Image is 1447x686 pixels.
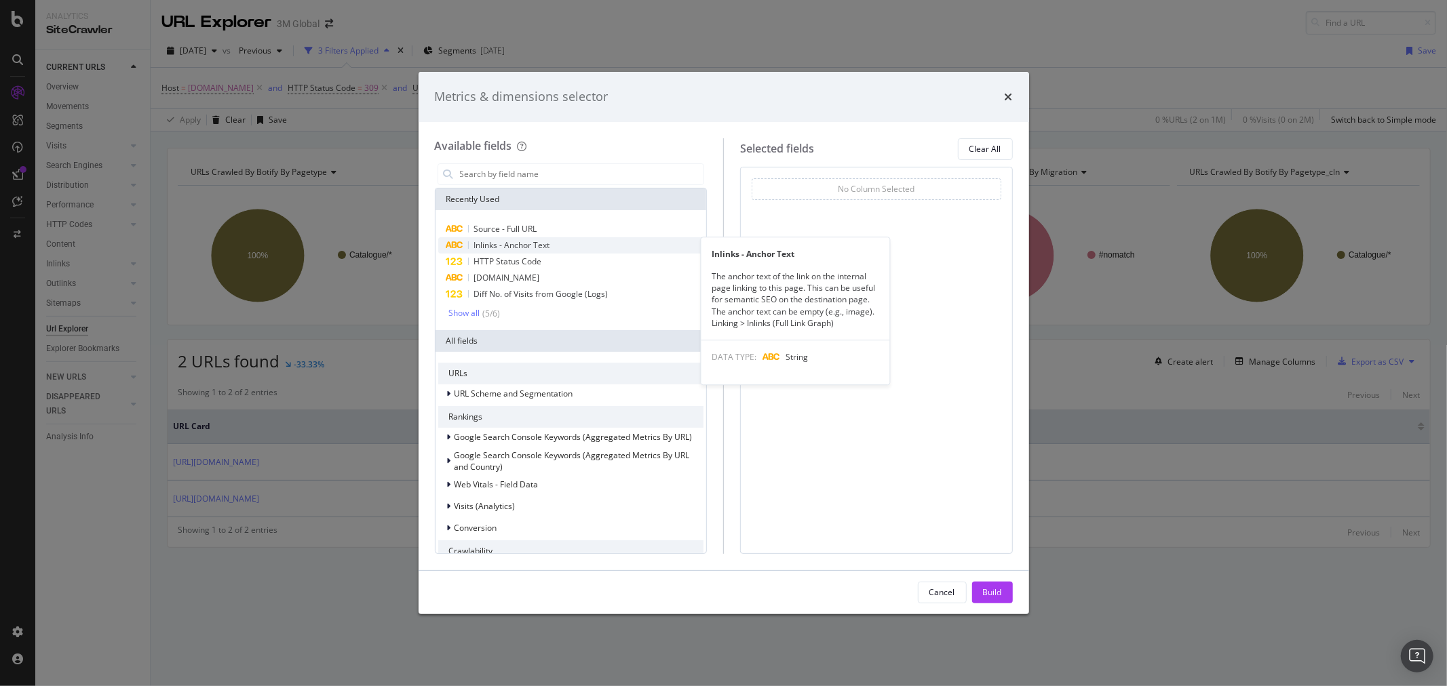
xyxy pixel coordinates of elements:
[786,351,808,363] span: String
[838,183,914,195] div: No Column Selected
[740,141,814,157] div: Selected fields
[455,522,497,533] span: Conversion
[455,388,573,399] span: URL Scheme and Segmentation
[455,431,693,443] span: Google Search Console Keywords (Aggregated Metrics By URL)
[474,239,550,251] span: Inlinks - Anchor Text
[438,540,704,562] div: Crawlability
[474,223,537,235] span: Source - Full URL
[983,586,1002,598] div: Build
[435,138,512,153] div: Available fields
[455,449,690,472] span: Google Search Console Keywords (Aggregated Metrics By URL and Country)
[435,88,609,106] div: Metrics & dimensions selector
[438,406,704,428] div: Rankings
[455,479,539,490] span: Web Vitals - Field Data
[436,188,707,210] div: Recently Used
[455,500,516,512] span: Visits (Analytics)
[474,256,542,267] span: HTTP Status Code
[459,164,704,184] input: Search by field name
[1005,88,1013,106] div: times
[701,248,889,260] div: Inlinks - Anchor Text
[438,363,704,384] div: URLs
[449,308,480,318] div: Show all
[929,586,955,598] div: Cancel
[972,582,1013,603] button: Build
[701,270,889,329] div: The anchor text of the link on the internal page linking to this page. This can be useful for sem...
[1401,640,1433,672] div: Open Intercom Messenger
[419,72,1029,614] div: modal
[918,582,967,603] button: Cancel
[969,143,1001,155] div: Clear All
[436,330,707,352] div: All fields
[474,288,609,300] span: Diff No. of Visits from Google (Logs)
[480,308,501,319] div: ( 5 / 6 )
[712,351,756,363] span: DATA TYPE:
[474,272,540,283] span: [DOMAIN_NAME]
[958,138,1013,160] button: Clear All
